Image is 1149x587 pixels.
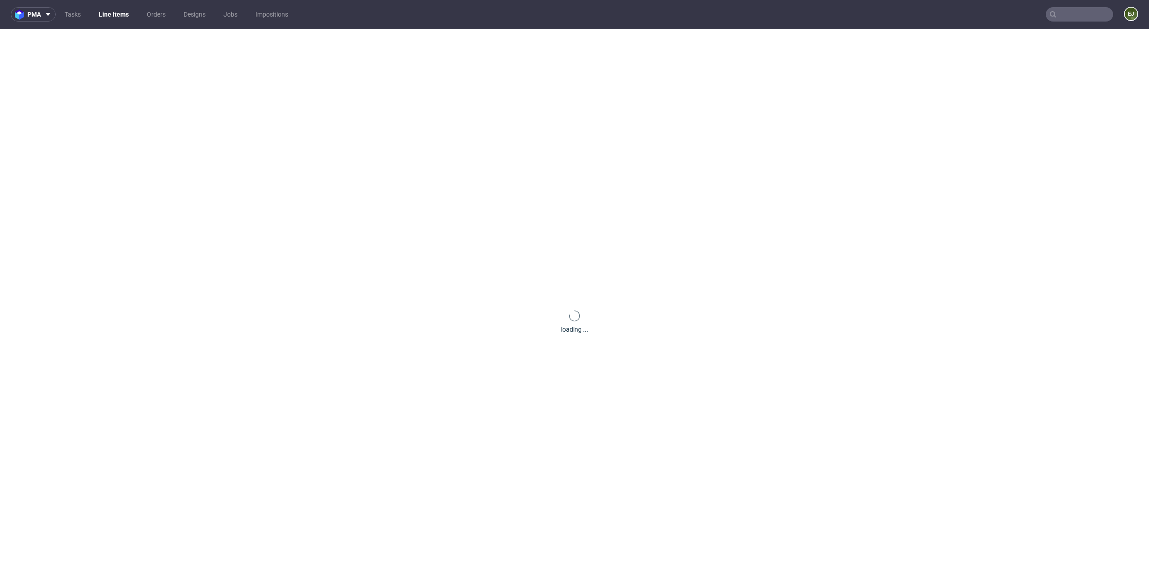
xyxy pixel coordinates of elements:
a: Jobs [218,7,243,22]
span: pma [27,11,41,18]
a: Impositions [250,7,294,22]
a: Orders [141,7,171,22]
button: pma [11,7,56,22]
a: Designs [178,7,211,22]
div: loading ... [561,325,588,334]
img: logo [15,9,27,20]
a: Tasks [59,7,86,22]
a: Line Items [93,7,134,22]
figcaption: EJ [1125,8,1137,20]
